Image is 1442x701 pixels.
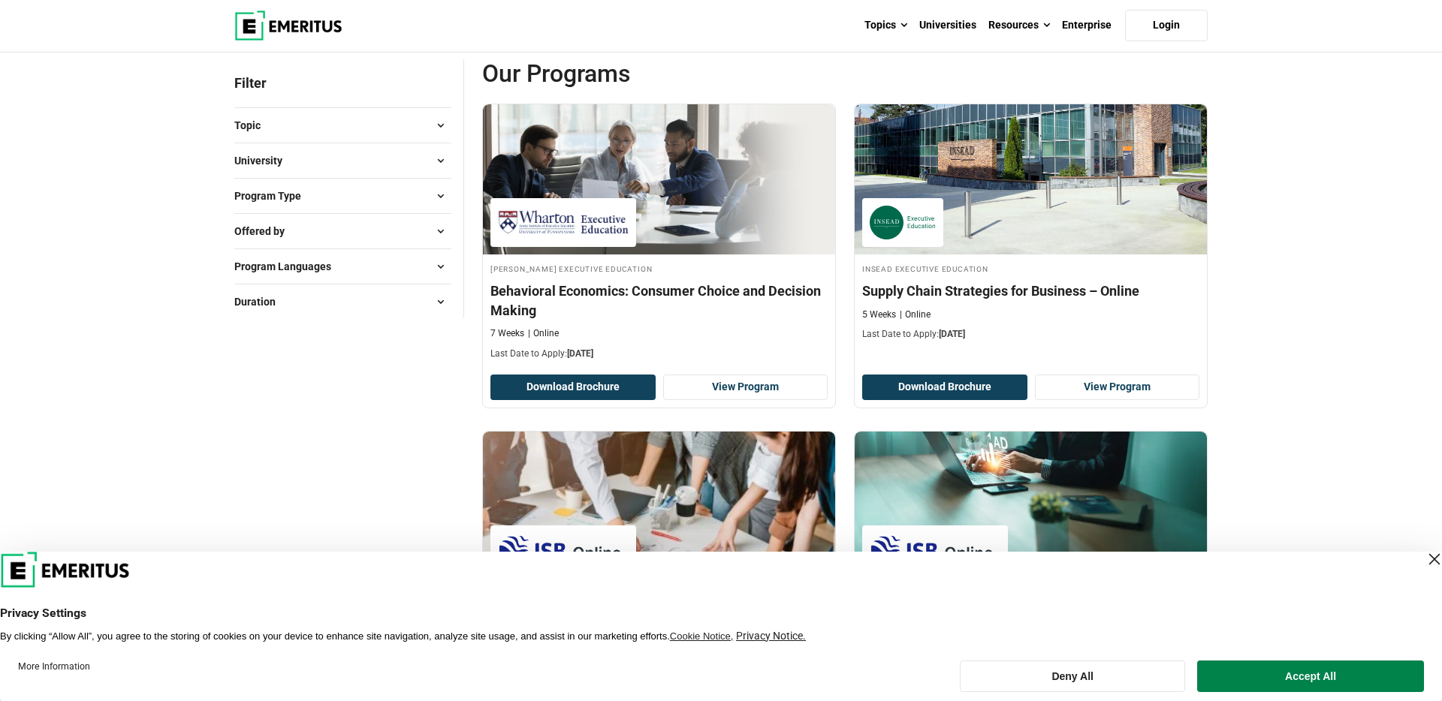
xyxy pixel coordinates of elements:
button: Program Type [234,185,451,207]
img: Behavioral Economics: Consumer Choice and Decision Making | Online Sales and Marketing Course [483,104,835,254]
a: View Program [663,375,828,400]
img: INSEAD Executive Education [870,206,936,239]
span: [DATE] [567,348,593,359]
p: Online [900,308,931,321]
h4: INSEAD Executive Education [862,262,1199,275]
button: Download Brochure [862,375,1027,400]
a: Supply Chain and Operations Course by INSEAD Executive Education - August 12, 2025 INSEAD Executi... [855,104,1207,349]
span: Offered by [234,223,297,239]
button: Duration [234,290,451,313]
button: Offered by [234,220,451,242]
h4: [PERSON_NAME] Executive Education [490,262,828,275]
img: ISB Online [870,533,1000,567]
img: Digital Marketing and Analytics | Online Digital Marketing Course [855,432,1207,582]
img: Supply Chain Strategies for Business – Online | Online Supply Chain and Operations Course [855,104,1207,254]
a: View Program [1035,375,1200,400]
p: 5 Weeks [862,308,896,321]
a: Sales and Marketing Course by Wharton Executive Education - August 12, 2025 Wharton Executive Edu... [483,104,835,368]
span: [DATE] [939,329,965,339]
span: Our Programs [482,59,845,89]
p: Online [528,327,559,340]
span: Program Languages [234,258,343,275]
img: ISB Online [498,533,629,567]
img: Product Management | Online Product Design and Innovation Course [483,432,835,582]
img: Wharton Executive Education [498,206,629,239]
p: Last Date to Apply: [490,347,828,360]
p: 7 Weeks [490,327,524,340]
button: Download Brochure [490,375,656,400]
span: Duration [234,293,288,310]
span: Program Type [234,188,313,204]
p: Last Date to Apply: [862,328,1199,341]
h4: Behavioral Economics: Consumer Choice and Decision Making [490,281,828,319]
span: Topic [234,117,273,134]
button: Topic [234,114,451,137]
span: University [234,152,294,169]
button: University [234,149,451,172]
button: Program Languages [234,255,451,278]
p: Filter [234,59,451,107]
h4: Supply Chain Strategies for Business – Online [862,281,1199,300]
a: Login [1125,10,1208,41]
